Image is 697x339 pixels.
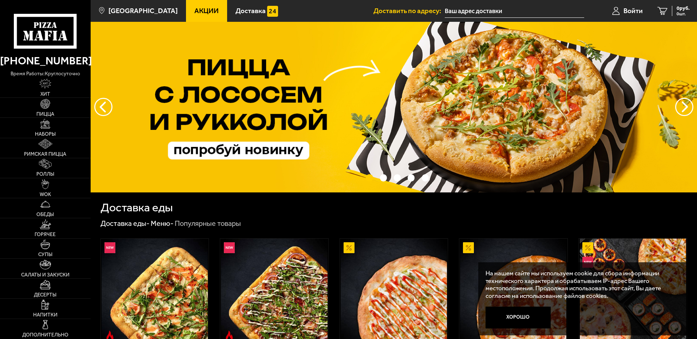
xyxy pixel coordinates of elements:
button: точки переключения [366,174,373,181]
span: Обеды [36,212,54,217]
span: Десерты [34,292,56,298]
button: точки переключения [408,174,415,181]
input: Ваш адрес доставки [445,4,584,18]
img: 15daf4d41897b9f0e9f617042186c801.svg [267,6,278,17]
span: Салаты и закуски [21,272,70,278]
span: Пицца [36,112,54,117]
span: 0 руб. [677,6,690,11]
span: Войти [623,7,643,14]
span: Акции [194,7,219,14]
p: На нашем сайте мы используем cookie для сбора информации технического характера и обрабатываем IP... [486,270,676,300]
img: Новинка [582,257,593,268]
img: Акционный [582,242,593,253]
span: Доставка [235,7,266,14]
button: следующий [94,98,112,116]
button: точки переключения [394,174,401,181]
button: точки переключения [380,174,387,181]
div: Популярные товары [175,219,241,228]
button: точки переключения [422,174,429,181]
span: Римская пицца [24,152,66,157]
img: Новинка [224,242,235,253]
span: Доставить по адресу: [373,7,445,14]
span: 0 шт. [677,12,690,16]
h1: Доставка еды [100,202,173,214]
span: [GEOGRAPHIC_DATA] [108,7,178,14]
span: Супы [38,252,52,257]
span: Напитки [33,312,58,318]
a: Меню- [151,219,174,228]
span: Горячее [35,232,56,237]
span: Дополнительно [22,332,68,338]
img: Новинка [104,242,115,253]
span: WOK [40,192,51,197]
a: Доставка еды- [100,219,150,228]
span: Роллы [36,172,54,177]
img: Акционный [463,242,474,253]
span: Хит [40,92,50,97]
img: Акционный [344,242,355,253]
span: Наборы [35,132,56,137]
button: Хорошо [486,307,551,328]
button: предыдущий [675,98,693,116]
